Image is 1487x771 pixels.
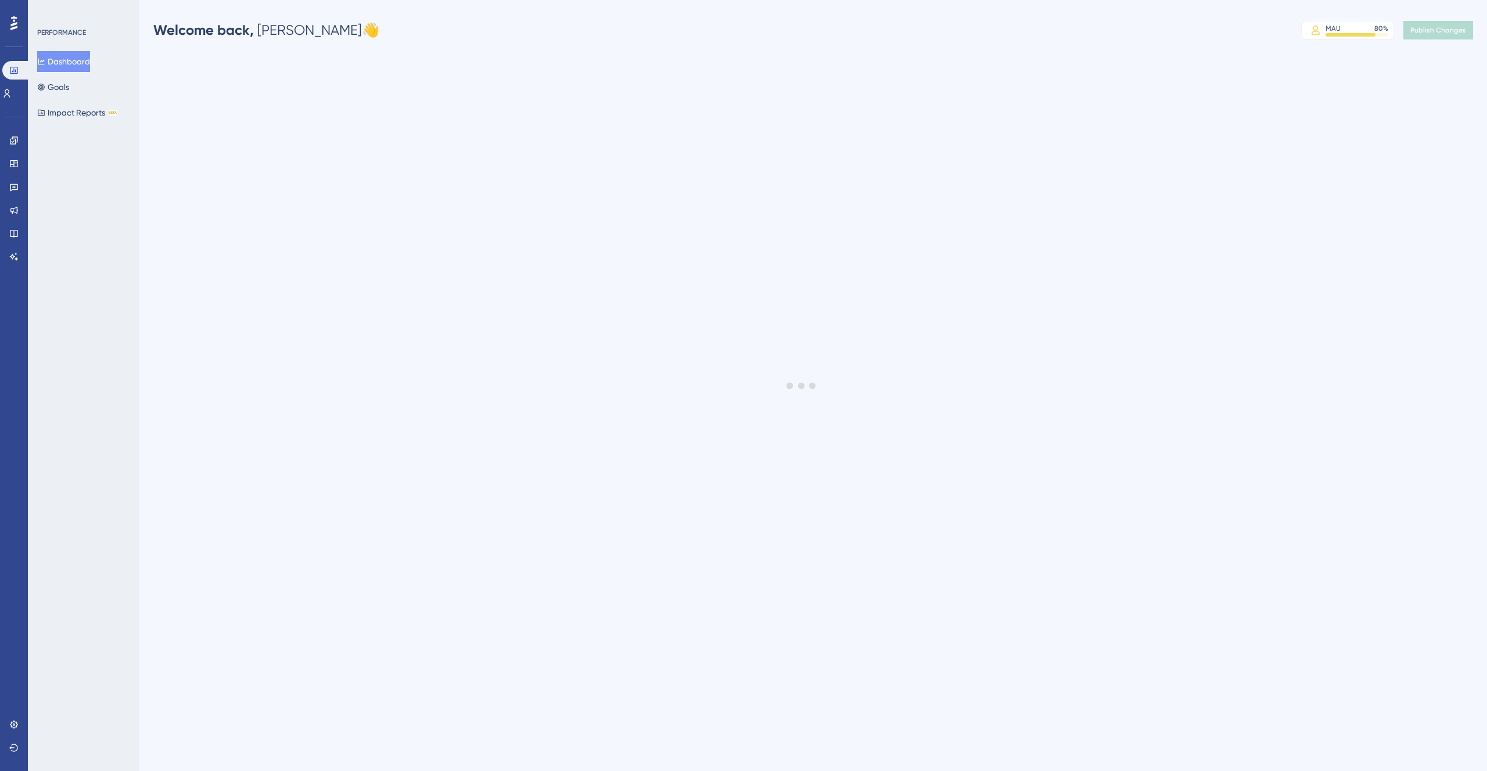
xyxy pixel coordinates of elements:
[37,77,69,98] button: Goals
[1410,26,1466,35] span: Publish Changes
[37,102,118,123] button: Impact ReportsBETA
[153,21,379,39] div: [PERSON_NAME] 👋
[107,110,118,116] div: BETA
[37,28,86,37] div: PERFORMANCE
[1326,24,1341,33] div: MAU
[37,51,90,72] button: Dashboard
[153,21,254,38] span: Welcome back,
[1403,21,1473,39] button: Publish Changes
[1374,24,1388,33] div: 80 %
